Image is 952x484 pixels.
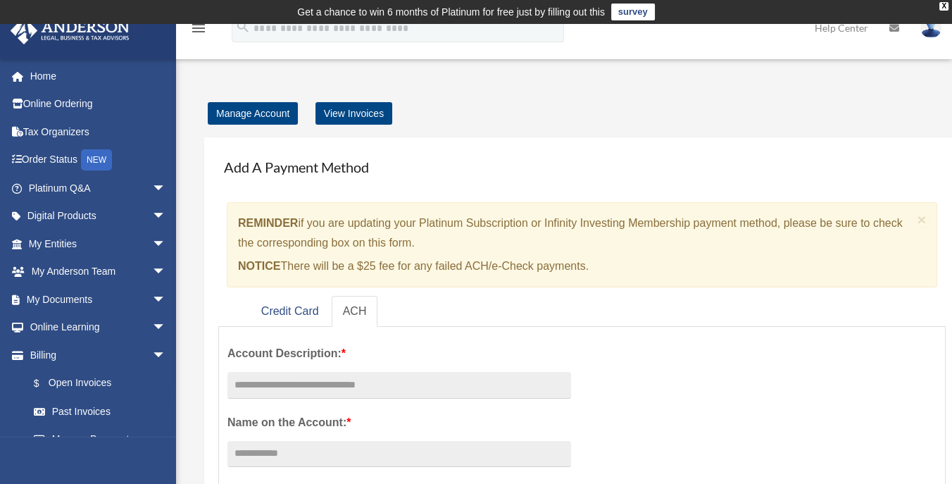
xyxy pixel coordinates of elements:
i: search [235,19,251,35]
a: Order StatusNEW [10,146,187,175]
div: close [939,2,948,11]
label: Name on the Account: [227,413,571,433]
p: There will be a $25 fee for any failed ACH/e-Check payments. [238,256,912,276]
span: × [917,211,927,228]
a: Manage Account [208,102,298,125]
i: menu [190,20,207,37]
a: Online Ordering [10,90,187,118]
button: Close [917,212,927,227]
a: Manage Payments [20,426,180,454]
a: View Invoices [315,102,392,125]
a: ACH [332,296,378,328]
a: My Entitiesarrow_drop_down [10,230,187,258]
img: User Pic [920,18,941,38]
a: Past Invoices [20,397,187,426]
span: arrow_drop_down [152,285,180,314]
a: Billingarrow_drop_down [10,341,187,369]
span: arrow_drop_down [152,230,180,259]
a: Online Learningarrow_drop_down [10,314,187,342]
a: menu [190,25,207,37]
a: Home [10,62,187,90]
span: $ [42,375,49,392]
a: $Open Invoices [20,369,187,398]
span: arrow_drop_down [152,341,180,370]
strong: REMINDER [238,217,298,229]
div: if you are updating your Platinum Subscription or Infinity Investing Membership payment method, p... [227,202,937,287]
span: arrow_drop_down [152,202,180,231]
a: Platinum Q&Aarrow_drop_down [10,174,187,202]
a: Digital Productsarrow_drop_down [10,202,187,230]
h4: Add A Payment Method [218,151,946,182]
img: Anderson Advisors Platinum Portal [6,17,134,44]
a: Credit Card [250,296,330,328]
span: arrow_drop_down [152,174,180,203]
a: Tax Organizers [10,118,187,146]
div: Get a chance to win 6 months of Platinum for free just by filling out this [297,4,605,20]
div: NEW [81,149,112,170]
a: survey [611,4,655,20]
strong: NOTICE [238,260,280,272]
a: My Anderson Teamarrow_drop_down [10,258,187,286]
a: My Documentsarrow_drop_down [10,285,187,314]
span: arrow_drop_down [152,258,180,287]
label: Account Description: [227,344,571,364]
span: arrow_drop_down [152,314,180,342]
